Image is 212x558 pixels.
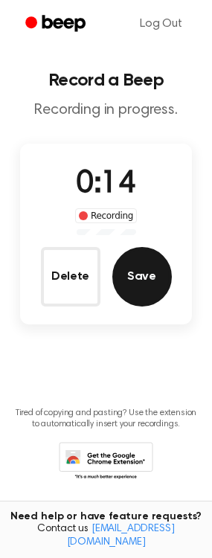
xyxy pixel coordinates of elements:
[15,10,99,39] a: Beep
[9,523,203,549] span: Contact us
[76,169,135,200] span: 0:14
[12,71,200,89] h1: Record a Beep
[12,408,200,430] p: Tired of copying and pasting? Use the extension to automatically insert your recordings.
[125,6,197,42] a: Log Out
[41,247,100,307] button: Delete Audio Record
[12,101,200,120] p: Recording in progress.
[112,247,172,307] button: Save Audio Record
[75,208,137,223] div: Recording
[67,524,175,548] a: [EMAIL_ADDRESS][DOMAIN_NAME]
